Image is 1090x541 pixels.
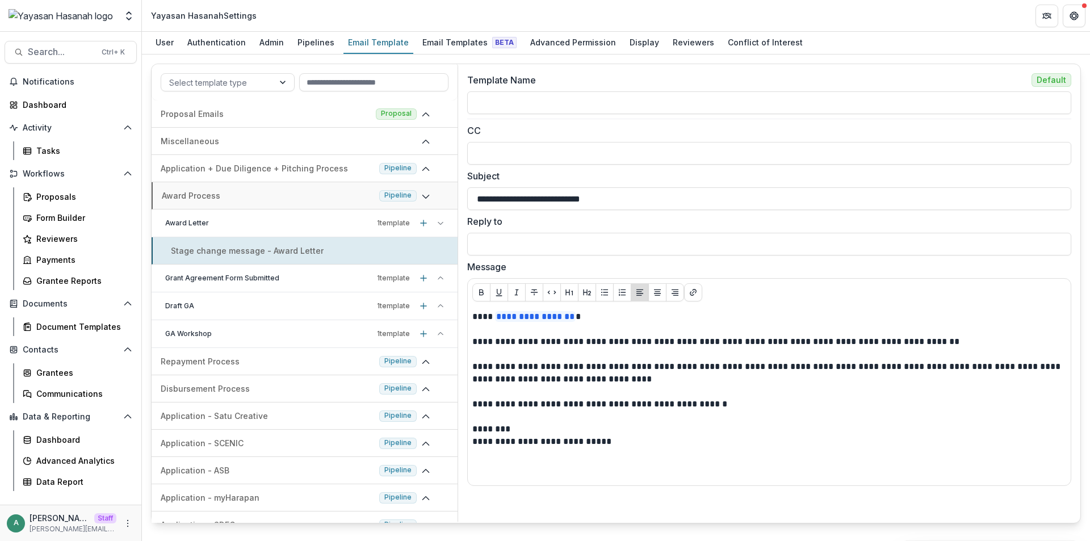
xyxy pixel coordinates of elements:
[377,329,410,339] p: 1 template
[171,245,324,257] p: Stage change message - Award Letter
[36,367,128,379] div: Grantees
[414,297,433,315] button: Add template
[151,32,178,54] a: User
[384,493,412,501] span: Pipeline
[384,466,412,474] span: Pipeline
[668,34,719,51] div: Reviewers
[18,141,137,160] a: Tasks
[525,283,543,301] button: Strike
[36,455,128,467] div: Advanced Analytics
[18,187,137,206] a: Proposals
[162,190,375,202] p: Award Process
[30,512,90,524] p: [PERSON_NAME][EMAIL_ADDRESS][DOMAIN_NAME]
[36,275,128,287] div: Grantee Reports
[631,283,649,301] button: Align Left
[5,95,137,114] a: Dashboard
[293,34,339,51] div: Pipelines
[508,283,526,301] button: Italicize
[5,165,137,183] button: Open Workflows
[384,191,412,199] span: Pipeline
[467,169,1064,183] label: Subject
[165,218,372,228] p: Award Letter
[36,321,128,333] div: Document Templates
[467,260,1064,274] label: Message
[472,283,491,301] button: Bold
[560,283,578,301] button: Heading 1
[5,408,137,426] button: Open Data & Reporting
[18,208,137,227] a: Form Builder
[666,283,684,301] button: Align Right
[492,37,517,48] span: Beta
[414,214,433,232] button: Add template
[165,273,372,283] p: Grant Agreement Form Submitted
[183,34,250,51] div: Authentication
[526,32,621,54] a: Advanced Permission
[94,513,116,523] p: Staff
[121,517,135,530] button: More
[1037,76,1066,85] span: Default
[467,73,536,87] label: Template Name
[684,283,702,301] button: Create link
[161,410,375,422] p: Application - Satu Creative
[99,46,127,58] div: Ctrl + K
[384,384,412,392] span: Pipeline
[613,283,631,301] button: Ordered List
[293,32,339,54] a: Pipelines
[384,164,412,172] span: Pipeline
[18,271,137,290] a: Grantee Reports
[381,110,412,118] span: Proposal
[161,519,375,531] p: Application - SDEC
[414,325,433,343] button: Add template
[23,99,128,111] div: Dashboard
[18,451,137,470] a: Advanced Analytics
[161,135,417,147] p: Miscellaneous
[151,34,178,51] div: User
[467,215,1064,228] label: Reply to
[18,317,137,336] a: Document Templates
[151,10,257,22] div: Yayasan Hasanah Settings
[36,191,128,203] div: Proposals
[490,283,508,301] button: Underline
[146,7,261,24] nav: breadcrumb
[5,119,137,137] button: Open Activity
[5,73,137,91] button: Notifications
[23,169,119,179] span: Workflows
[36,476,128,488] div: Data Report
[648,283,666,301] button: Align Center
[18,384,137,403] a: Communications
[161,162,375,174] p: Application + Due Diligence + Pitching Process
[23,123,119,133] span: Activity
[625,32,664,54] a: Display
[36,212,128,224] div: Form Builder
[23,299,119,309] span: Documents
[18,229,137,248] a: Reviewers
[625,34,664,51] div: Display
[723,32,807,54] a: Conflict of Interest
[161,355,375,367] p: Repayment Process
[668,32,719,54] a: Reviewers
[165,329,372,339] p: GA Workshop
[343,32,413,54] a: Email Template
[1035,5,1058,27] button: Partners
[384,412,412,420] span: Pipeline
[5,295,137,313] button: Open Documents
[723,34,807,51] div: Conflict of Interest
[18,363,137,382] a: Grantees
[14,519,19,527] div: anveet@trytemelio.com
[255,34,288,51] div: Admin
[23,412,119,422] span: Data & Reporting
[23,345,119,355] span: Contacts
[18,250,137,269] a: Payments
[36,233,128,245] div: Reviewers
[384,521,412,529] span: Pipeline
[1063,5,1085,27] button: Get Help
[255,32,288,54] a: Admin
[377,301,410,311] p: 1 template
[418,34,521,51] div: Email Templates
[36,434,128,446] div: Dashboard
[467,124,1064,137] label: CC
[543,283,561,301] button: Code
[343,34,413,51] div: Email Template
[23,77,132,87] span: Notifications
[384,439,412,447] span: Pipeline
